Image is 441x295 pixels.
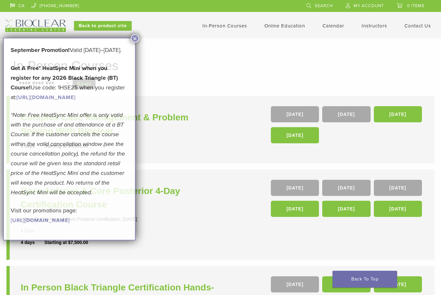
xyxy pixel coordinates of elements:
[271,180,319,196] a: [DATE]
[374,106,422,122] a: [DATE]
[323,23,344,29] a: Calendar
[16,94,76,101] a: [URL][DOMAIN_NAME]
[74,21,132,31] a: Back to product site
[333,271,397,288] a: Back To Top
[322,106,370,122] a: [DATE]
[11,63,128,102] p: Use code: 1HSE25 when you register at:
[354,3,384,8] span: My Account
[271,127,319,143] a: [DATE]
[271,201,319,217] a: [DATE]
[271,106,319,122] a: [DATE]
[202,23,247,29] a: In-Person Courses
[407,3,425,8] span: 0 items
[11,65,118,91] strong: Get A Free* HeatSync Mini when you register for any 2026 Black Triangle (BT) Course!
[45,239,88,246] div: Starting at $7,500.00
[322,276,370,292] a: [DATE]
[131,34,139,43] button: Close
[374,276,422,292] a: [DATE]
[374,180,422,196] a: [DATE]
[11,217,70,224] a: [URL][DOMAIN_NAME]
[11,46,70,54] b: September Promotion!
[11,206,128,225] p: Visit our promotions page:
[264,23,305,29] a: Online Education
[11,111,125,196] em: *Note: Free HeatSync Mini offer is only valid with the purchase of and attendance at a BT Course....
[322,201,370,217] a: [DATE]
[374,201,422,217] a: [DATE]
[5,20,66,32] img: Bioclear
[322,180,370,196] a: [DATE]
[271,106,424,147] div: , , ,
[405,23,431,29] a: Contact Us
[362,23,387,29] a: Instructors
[271,180,424,220] div: , , , , ,
[11,45,128,55] p: Valid [DATE]–[DATE].
[13,59,428,72] h1: In-Person Courses
[21,239,45,246] div: 4 days
[315,3,333,8] span: Search
[271,276,319,292] a: [DATE]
